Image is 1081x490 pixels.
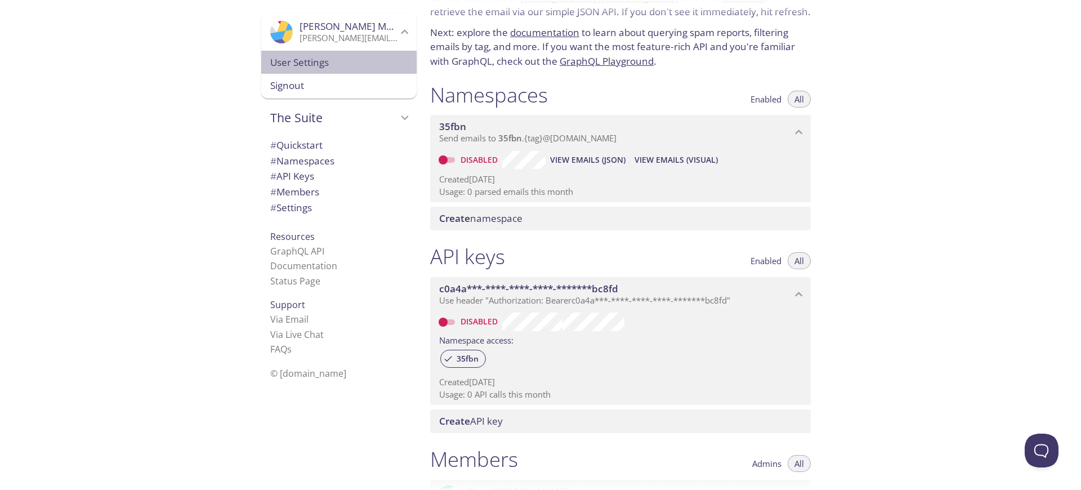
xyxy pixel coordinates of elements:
[270,343,292,355] a: FAQ
[261,137,417,153] div: Quickstart
[630,151,722,169] button: View Emails (Visual)
[261,51,417,74] div: User Settings
[788,455,811,472] button: All
[550,153,626,167] span: View Emails (JSON)
[430,244,505,269] h1: API keys
[450,354,485,364] span: 35fbn
[430,409,811,433] div: Create API Key
[635,153,718,167] span: View Emails (Visual)
[440,350,486,368] div: 35fbn
[439,212,522,225] span: namespace
[430,447,518,472] h1: Members
[430,82,548,108] h1: Namespaces
[788,252,811,269] button: All
[270,154,276,167] span: #
[270,139,276,152] span: #
[261,14,417,51] div: Edgar Marca
[439,331,513,348] label: Namespace access:
[300,33,397,44] p: [PERSON_NAME][EMAIL_ADDRESS][DOMAIN_NAME]
[745,455,788,472] button: Admins
[261,74,417,99] div: Signout
[498,132,522,144] span: 35fbn
[439,120,466,133] span: 35fbn
[270,299,305,311] span: Support
[261,184,417,200] div: Members
[788,91,811,108] button: All
[459,316,502,327] a: Disabled
[270,139,323,152] span: Quickstart
[459,154,502,165] a: Disabled
[287,343,292,355] span: s
[439,415,470,427] span: Create
[430,115,811,150] div: 35fbn namespace
[270,367,346,380] span: © [DOMAIN_NAME]
[270,313,309,326] a: Via Email
[546,151,630,169] button: View Emails (JSON)
[439,173,802,185] p: Created [DATE]
[270,154,334,167] span: Namespaces
[270,201,312,214] span: Settings
[270,170,276,182] span: #
[430,25,811,69] p: Next: explore the to learn about querying spam reports, filtering emails by tag, and more. If you...
[270,230,315,243] span: Resources
[270,170,314,182] span: API Keys
[560,55,654,68] a: GraphQL Playground
[439,212,470,225] span: Create
[270,55,408,70] span: User Settings
[270,110,397,126] span: The Suite
[430,207,811,230] div: Create namespace
[744,252,788,269] button: Enabled
[300,20,406,33] span: [PERSON_NAME] Marca
[270,201,276,214] span: #
[270,78,408,93] span: Signout
[261,153,417,169] div: Namespaces
[261,168,417,184] div: API Keys
[270,185,276,198] span: #
[270,260,337,272] a: Documentation
[261,103,417,132] div: The Suite
[439,376,802,388] p: Created [DATE]
[270,275,320,287] a: Status Page
[270,185,319,198] span: Members
[439,389,802,400] p: Usage: 0 API calls this month
[439,186,802,198] p: Usage: 0 parsed emails this month
[439,132,617,144] span: Send emails to . {tag} @[DOMAIN_NAME]
[439,415,503,427] span: API key
[744,91,788,108] button: Enabled
[270,328,324,341] a: Via Live Chat
[261,200,417,216] div: Team Settings
[510,26,579,39] a: documentation
[1025,434,1058,467] iframe: Help Scout Beacon - Open
[270,245,324,257] a: GraphQL API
